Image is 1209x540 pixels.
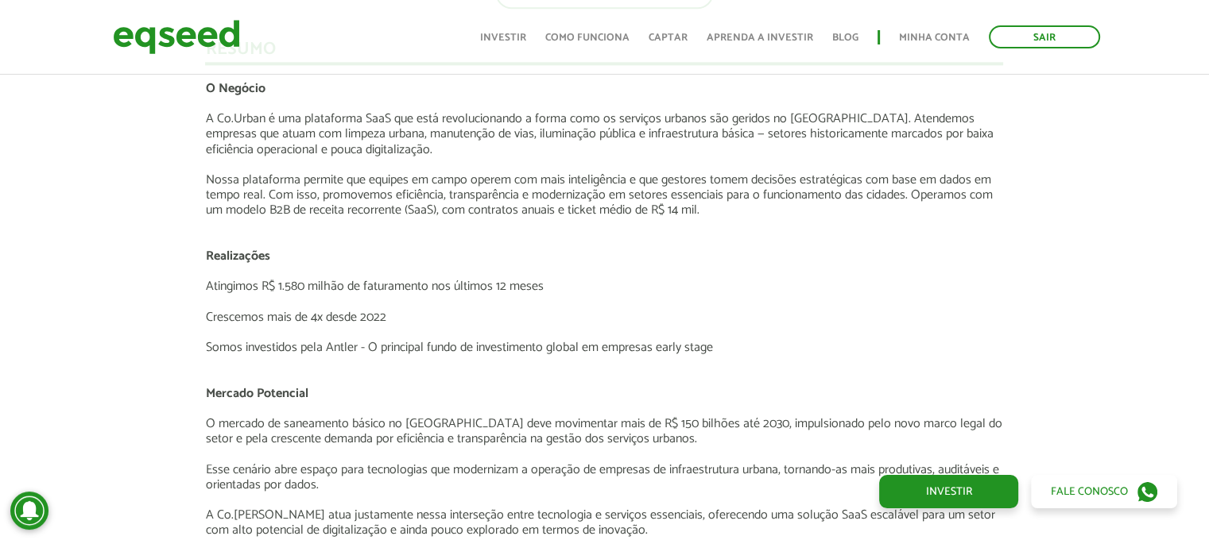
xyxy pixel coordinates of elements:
[545,33,630,43] a: Como funciona
[113,16,240,58] img: EqSeed
[1031,475,1177,508] a: Fale conosco
[832,33,858,43] a: Blog
[205,245,269,267] strong: Realizações
[205,111,1003,157] p: A Co.Urban é uma plataforma SaaS que está revolucionando a forma como os serviços urbanos são ger...
[707,33,813,43] a: Aprenda a investir
[205,383,308,404] strong: Mercado Potencial
[205,310,1003,325] p: Crescemos mais de 4x desde 2022
[205,172,1003,218] p: Nossa plataforma permite que equipes em campo operem com mais inteligência e que gestores tomem d...
[649,33,688,43] a: Captar
[205,279,1003,294] p: Atingimos R$ 1.580 milhão de faturamento nos últimos 12 meses
[989,25,1100,48] a: Sair
[205,78,265,99] strong: O Negócio
[205,462,1003,492] p: Esse cenário abre espaço para tecnologias que modernizam a operação de empresas de infraestrutura...
[205,507,1003,538] p: A Co.[PERSON_NAME] atua justamente nessa interseção entre tecnologia e serviços essenciais, ofere...
[205,340,1003,355] p: Somos investidos pela Antler - O principal fundo de investimento global em empresas early stage
[205,416,1003,446] p: O mercado de saneamento básico no [GEOGRAPHIC_DATA] deve movimentar mais de R$ 150 bilhões até 20...
[879,475,1018,508] a: Investir
[899,33,970,43] a: Minha conta
[480,33,526,43] a: Investir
